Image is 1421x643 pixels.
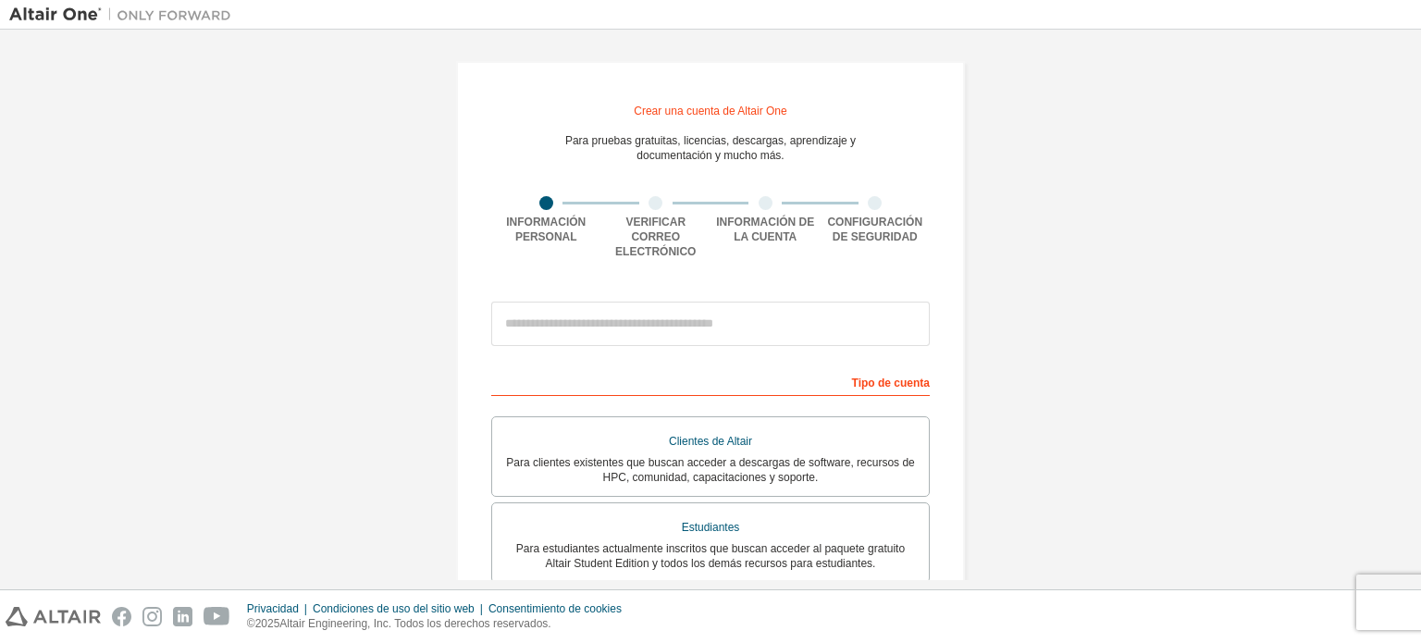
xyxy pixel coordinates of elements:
img: linkedin.svg [173,607,192,626]
font: Verificar correo electrónico [615,216,696,258]
font: Crear una cuenta de Altair One [634,105,786,117]
font: Clientes de Altair [669,435,752,448]
font: Consentimiento de cookies [488,602,622,615]
font: Información de la cuenta [716,216,814,243]
font: Condiciones de uso del sitio web [313,602,475,615]
img: facebook.svg [112,607,131,626]
font: Privacidad [247,602,299,615]
font: Tipo de cuenta [852,377,930,390]
font: 2025 [255,617,280,630]
font: Para clientes existentes que buscan acceder a descargas de software, recursos de HPC, comunidad, ... [506,456,915,484]
font: documentación y mucho más. [636,149,784,162]
font: Configuración de seguridad [827,216,922,243]
img: youtube.svg [204,607,230,626]
font: Altair Engineering, Inc. Todos los derechos reservados. [279,617,550,630]
font: © [247,617,255,630]
font: Estudiantes [682,521,740,534]
font: Información personal [506,216,586,243]
font: Para estudiantes actualmente inscritos que buscan acceder al paquete gratuito Altair Student Edit... [516,542,905,570]
img: altair_logo.svg [6,607,101,626]
img: instagram.svg [142,607,162,626]
img: Altair Uno [9,6,241,24]
font: Para pruebas gratuitas, licencias, descargas, aprendizaje y [565,134,856,147]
